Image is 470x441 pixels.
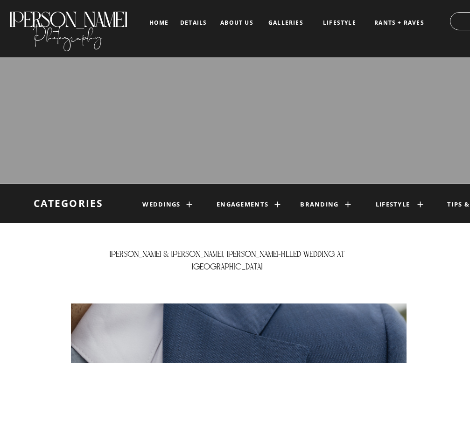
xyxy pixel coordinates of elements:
a: engagements [217,201,265,208]
a: Photography [8,18,128,49]
a: weddings [142,201,181,208]
a: [PERSON_NAME] [8,7,128,23]
a: about us [217,20,256,26]
a: lifestyle [371,201,414,208]
a: galleries [267,20,305,26]
a: home [148,20,170,26]
h1: [PERSON_NAME] & [PERSON_NAME], [PERSON_NAME]-Filled Wedding at [GEOGRAPHIC_DATA] [89,248,365,301]
a: LIFESTYLE [316,20,363,26]
a: details [180,20,207,25]
a: RANTS + RAVES [373,20,425,26]
h1: categories [27,198,110,210]
a: branding [300,201,339,208]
